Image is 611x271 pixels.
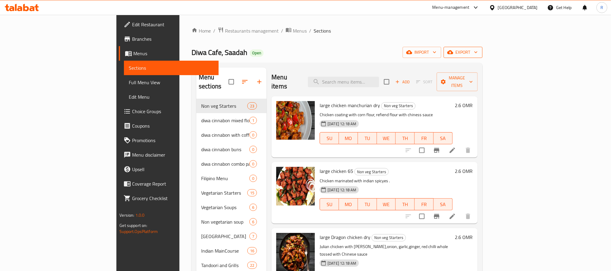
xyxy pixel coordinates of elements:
span: Sort sections [238,75,252,89]
span: Diwa Cafe, Saadah [192,46,247,59]
span: TH [398,200,412,209]
button: SA [434,198,453,210]
span: SU [322,134,337,143]
button: FR [415,132,434,144]
div: Non veg Starters [372,234,406,241]
div: diwa cinnabon mixed flov or combo pack1 [196,113,267,128]
div: Menu-management [432,4,470,11]
div: Open [250,49,264,57]
span: Add [394,78,411,85]
span: TH [398,134,412,143]
span: Get support on: [119,222,147,229]
a: Edit menu item [449,147,456,154]
span: 1.0.0 [135,211,145,219]
span: Promotions [132,137,214,144]
a: Support.OpsPlatform [119,228,158,235]
span: SA [436,200,450,209]
a: Edit menu item [449,213,456,220]
a: Edit Restaurant [119,17,218,32]
button: SA [434,132,453,144]
button: Manage items [437,72,478,91]
div: items [249,146,257,153]
button: import [403,47,441,58]
span: Restaurants management [225,27,279,34]
li: / [281,27,283,34]
span: import [407,49,436,56]
span: 0 [250,161,257,167]
span: Menu disclaimer [132,151,214,158]
span: Upsell [132,166,214,173]
div: items [247,247,257,254]
div: diwa cinnabon mixed flov or combo pack [201,117,249,124]
button: Add section [252,75,267,89]
button: MO [339,198,358,210]
span: [DATE] 12:18 AM [325,187,359,193]
a: Full Menu View [124,75,218,90]
span: Sections [129,64,214,72]
span: Non veg Starters [355,168,388,175]
div: items [249,131,257,139]
div: diwa cinnabon combo pack0 [196,157,267,171]
p: Chicken marinated with indian spicyes . [320,177,452,185]
button: WE [377,132,396,144]
span: FR [417,200,431,209]
span: Filipino Menu [201,175,249,182]
span: Manage items [442,74,473,89]
button: delete [461,143,475,158]
a: Upsell [119,162,218,177]
button: Branch-specific-item [429,209,444,224]
span: MO [341,200,356,209]
button: SU [320,132,339,144]
div: diwa cinnabon with coffee0 [196,128,267,142]
span: diwa cinnabon with coffee [201,131,249,139]
span: Non veg Starters [381,102,415,109]
div: [GEOGRAPHIC_DATA]7 [196,229,267,244]
div: Non veg Starters [354,168,389,175]
span: Indian MainCourse [201,247,247,254]
button: TH [396,132,415,144]
div: diwa cinnabon combo pack [201,160,249,167]
span: Menus [133,50,214,57]
div: items [249,204,257,211]
div: Vegetarian Soups6 [196,200,267,215]
span: Edit Menu [129,93,214,100]
div: Vegetarian Starters15 [196,186,267,200]
span: Add item [393,77,412,87]
span: 22 [248,263,257,268]
div: diwa cinnabon buns [201,146,249,153]
button: delete [461,209,475,224]
span: Full Menu View [129,79,214,86]
a: Restaurants management [218,27,279,35]
a: Coverage Report [119,177,218,191]
div: Veg Chinese Maincourse [201,233,249,240]
span: Sections [314,27,331,34]
span: Choice Groups [132,108,214,115]
div: Vegetarian Soups [201,204,249,211]
span: FR [417,134,431,143]
button: TU [358,198,377,210]
div: items [247,102,257,110]
span: Grocery Checklist [132,195,214,202]
div: Non veg Starters23 [196,99,267,113]
span: Select section first [412,77,437,87]
span: Version: [119,211,134,219]
span: [DATE] 12:18 AM [325,121,359,127]
div: Indian MainCourse16 [196,244,267,258]
span: 7 [250,234,257,239]
span: TU [360,200,375,209]
div: items [249,233,257,240]
span: 16 [248,248,257,254]
div: [GEOGRAPHIC_DATA] [498,4,538,11]
img: large chicken 65 [276,167,315,206]
button: TU [358,132,377,144]
span: Tandoori and Grills [201,262,247,269]
span: R [600,4,603,11]
a: Sections [124,61,218,75]
span: Vegetarian Starters [201,189,247,196]
span: 1 [250,118,257,123]
div: items [249,117,257,124]
h2: Menu items [271,73,300,91]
